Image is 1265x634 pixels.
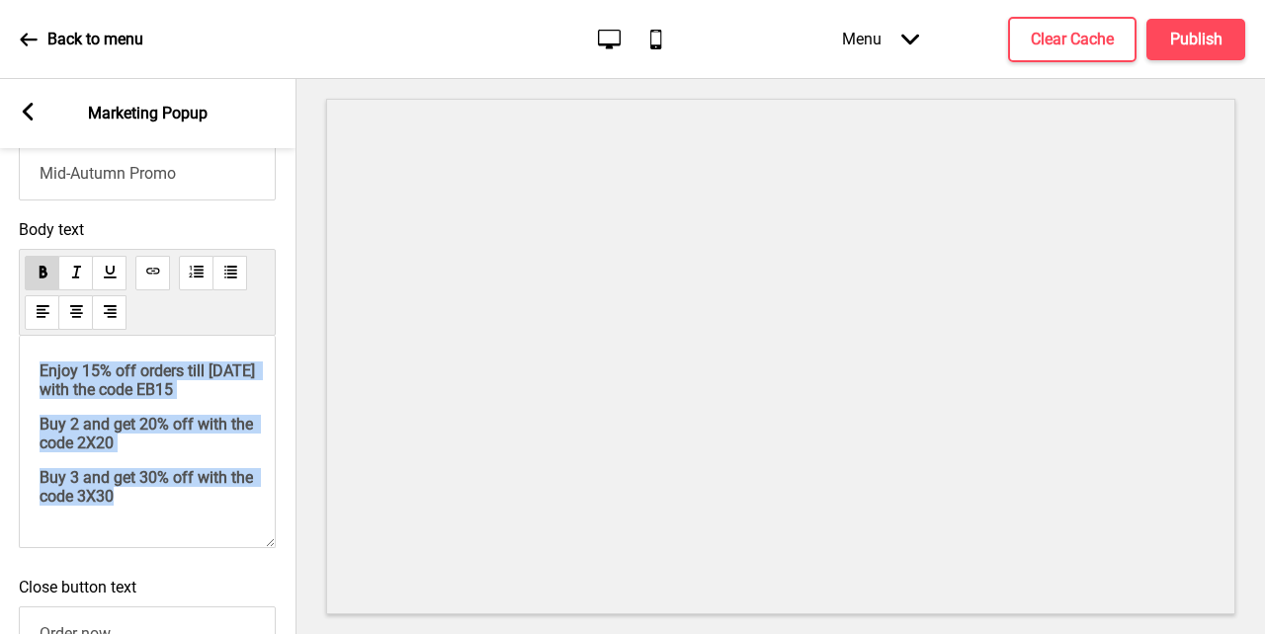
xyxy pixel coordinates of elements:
button: bold [25,256,59,290]
div: Menu [822,10,939,68]
button: underline [92,256,126,290]
button: Clear Cache [1008,17,1137,62]
button: alignLeft [25,295,59,330]
span: Body text [19,220,276,239]
p: Marketing Popup [88,103,208,124]
button: link [135,256,170,290]
span: Buy 2 and get 20% off with the code 2X20 [40,415,257,452]
button: alignCenter [58,295,93,330]
a: Back to menu [20,13,143,66]
button: italic [58,256,93,290]
p: Back to menu [47,29,143,50]
span: Buy 3 and get 30% off with the code 3X30 [40,468,257,506]
span: Enjoy 15% off orders till [DATE] with the code EB15 [40,361,259,399]
button: unorderedList [212,256,247,290]
button: alignRight [92,295,126,330]
button: Publish [1146,19,1245,60]
label: Close button text [19,578,136,596]
button: orderedList [179,256,213,290]
h4: Publish [1170,29,1223,50]
h4: Clear Cache [1031,29,1114,50]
